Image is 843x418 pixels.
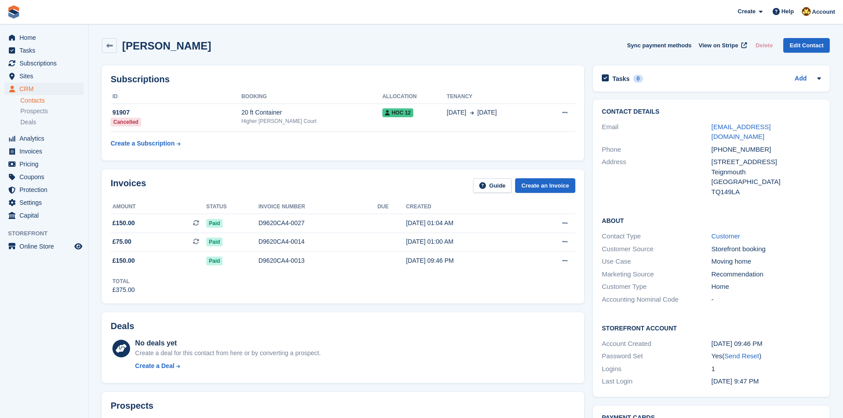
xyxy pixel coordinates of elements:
[447,90,541,104] th: Tenancy
[112,285,135,295] div: £375.00
[406,219,528,228] div: [DATE] 01:04 AM
[206,219,223,228] span: Paid
[112,237,131,246] span: £75.00
[19,209,73,222] span: Capital
[712,257,821,267] div: Moving home
[712,167,821,177] div: Teignmouth
[781,7,794,16] span: Help
[258,237,377,246] div: D9620CA4-0014
[783,38,830,53] a: Edit Contact
[111,139,175,148] div: Create a Subscription
[477,108,497,117] span: [DATE]
[4,57,84,69] a: menu
[4,83,84,95] a: menu
[111,108,241,117] div: 91907
[602,323,821,332] h2: Storefront Account
[752,38,776,53] button: Delete
[633,75,643,83] div: 0
[382,108,413,117] span: HOC 12
[206,238,223,246] span: Paid
[406,200,528,214] th: Created
[111,74,575,84] h2: Subscriptions
[812,8,835,16] span: Account
[602,216,821,225] h2: About
[4,31,84,44] a: menu
[738,7,755,16] span: Create
[241,117,382,125] div: Higher [PERSON_NAME] Court
[122,40,211,52] h2: [PERSON_NAME]
[20,118,36,127] span: Deals
[602,339,711,349] div: Account Created
[19,240,73,253] span: Online Store
[712,244,821,254] div: Storefront booking
[241,90,382,104] th: Booking
[112,277,135,285] div: Total
[722,352,761,360] span: ( )
[612,75,630,83] h2: Tasks
[19,31,73,44] span: Home
[802,7,811,16] img: Damian Pope
[4,209,84,222] a: menu
[712,123,771,141] a: [EMAIL_ADDRESS][DOMAIN_NAME]
[602,282,711,292] div: Customer Type
[712,187,821,197] div: TQ149LA
[4,145,84,157] a: menu
[19,184,73,196] span: Protection
[206,257,223,265] span: Paid
[4,184,84,196] a: menu
[20,118,84,127] a: Deals
[406,237,528,246] div: [DATE] 01:00 AM
[602,376,711,387] div: Last Login
[4,158,84,170] a: menu
[602,351,711,361] div: Password Set
[258,200,377,214] th: Invoice number
[19,57,73,69] span: Subscriptions
[4,196,84,209] a: menu
[135,338,320,349] div: No deals yet
[602,295,711,305] div: Accounting Nominal Code
[515,178,575,193] a: Create an Invoice
[602,157,711,197] div: Address
[4,70,84,82] a: menu
[712,364,821,374] div: 1
[4,171,84,183] a: menu
[111,200,206,214] th: Amount
[19,83,73,95] span: CRM
[602,122,711,142] div: Email
[135,349,320,358] div: Create a deal for this contact from here or by converting a prospect.
[135,361,174,371] div: Create a Deal
[20,107,84,116] a: Prospects
[19,70,73,82] span: Sites
[795,74,807,84] a: Add
[4,132,84,145] a: menu
[4,44,84,57] a: menu
[135,361,320,371] a: Create a Deal
[602,108,821,115] h2: Contact Details
[712,282,821,292] div: Home
[111,135,181,152] a: Create a Subscription
[712,145,821,155] div: [PHONE_NUMBER]
[712,157,821,167] div: [STREET_ADDRESS]
[627,38,692,53] button: Sync payment methods
[19,44,73,57] span: Tasks
[112,219,135,228] span: £150.00
[602,231,711,242] div: Contact Type
[7,5,20,19] img: stora-icon-8386f47178a22dfd0bd8f6a31ec36ba5ce8667c1dd55bd0f319d3a0aa187defe.svg
[241,108,382,117] div: 20 ft Container
[112,256,135,265] span: £150.00
[712,377,759,385] time: 2025-06-20 20:47:18 UTC
[406,256,528,265] div: [DATE] 09:46 PM
[602,257,711,267] div: Use Case
[602,145,711,155] div: Phone
[20,96,84,105] a: Contacts
[111,321,134,331] h2: Deals
[382,90,447,104] th: Allocation
[712,177,821,187] div: [GEOGRAPHIC_DATA]
[206,200,258,214] th: Status
[8,229,88,238] span: Storefront
[111,178,146,193] h2: Invoices
[4,240,84,253] a: menu
[699,41,738,50] span: View on Stripe
[602,244,711,254] div: Customer Source
[258,219,377,228] div: D9620CA4-0027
